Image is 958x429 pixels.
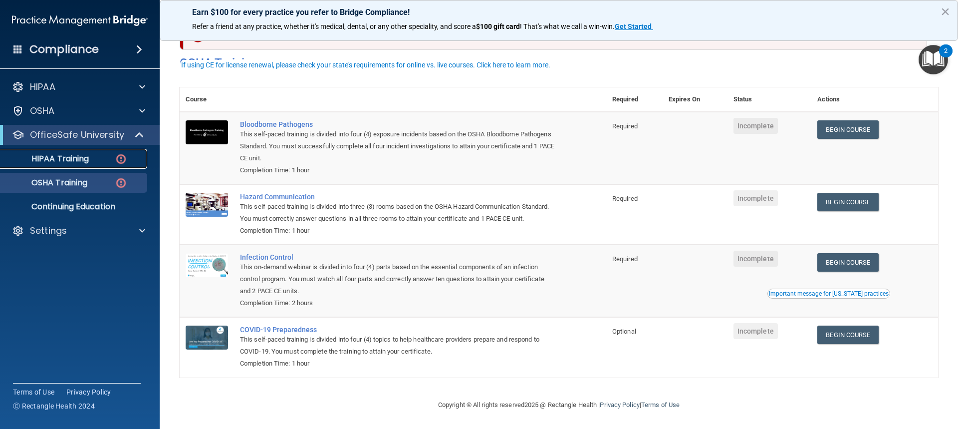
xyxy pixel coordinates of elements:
[115,153,127,165] img: danger-circle.6113f641.png
[192,22,476,30] span: Refer a friend at any practice, whether it's medical, dental, or any other speciality, and score a
[615,22,652,30] strong: Get Started
[767,289,890,299] button: Read this if you are a dental practitioner in the state of CA
[944,51,948,64] div: 2
[240,297,556,309] div: Completion Time: 2 hours
[811,87,938,112] th: Actions
[240,120,556,128] a: Bloodborne Pathogens
[240,261,556,297] div: This on-demand webinar is divided into four (4) parts based on the essential components of an inf...
[240,326,556,334] a: COVID-19 Preparedness
[180,87,234,112] th: Course
[612,255,638,263] span: Required
[919,45,948,74] button: Open Resource Center, 2 new notifications
[663,87,727,112] th: Expires On
[240,253,556,261] a: Infection Control
[817,120,878,139] a: Begin Course
[377,389,741,421] div: Copyright © All rights reserved 2025 @ Rectangle Health | |
[641,401,680,409] a: Terms of Use
[727,87,812,112] th: Status
[520,22,615,30] span: ! That's what we call a win-win.
[733,190,778,206] span: Incomplete
[181,61,550,68] div: If using CE for license renewal, please check your state's requirements for online vs. live cours...
[240,201,556,225] div: This self-paced training is divided into three (3) rooms based on the OSHA Hazard Communication S...
[30,225,67,237] p: Settings
[240,334,556,358] div: This self-paced training is divided into four (4) topics to help healthcare providers prepare and...
[240,193,556,201] a: Hazard Communication
[817,326,878,344] a: Begin Course
[240,128,556,164] div: This self-paced training is divided into four (4) exposure incidents based on the OSHA Bloodborne...
[769,291,889,297] div: Important message for [US_STATE] practices
[476,22,520,30] strong: $100 gift card
[733,118,778,134] span: Incomplete
[115,177,127,189] img: danger-circle.6113f641.png
[192,7,926,17] p: Earn $100 for every practice you refer to Bridge Compliance!
[615,22,653,30] a: Get Started
[733,251,778,267] span: Incomplete
[30,105,55,117] p: OSHA
[29,42,99,56] h4: Compliance
[30,81,55,93] p: HIPAA
[240,164,556,176] div: Completion Time: 1 hour
[30,129,124,141] p: OfficeSafe University
[733,323,778,339] span: Incomplete
[817,253,878,272] a: Begin Course
[941,3,950,19] button: Close
[612,122,638,130] span: Required
[12,129,145,141] a: OfficeSafe University
[817,193,878,211] a: Begin Course
[12,81,145,93] a: HIPAA
[12,105,145,117] a: OSHA
[240,225,556,237] div: Completion Time: 1 hour
[6,154,89,164] p: HIPAA Training
[12,225,145,237] a: Settings
[66,387,111,397] a: Privacy Policy
[180,56,938,70] h4: OSHA Training
[612,195,638,202] span: Required
[600,401,639,409] a: Privacy Policy
[13,401,95,411] span: Ⓒ Rectangle Health 2024
[606,87,663,112] th: Required
[13,387,54,397] a: Terms of Use
[180,60,552,70] button: If using CE for license renewal, please check your state's requirements for online vs. live cours...
[6,178,87,188] p: OSHA Training
[612,328,636,335] span: Optional
[240,358,556,370] div: Completion Time: 1 hour
[12,10,148,30] img: PMB logo
[6,202,143,212] p: Continuing Education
